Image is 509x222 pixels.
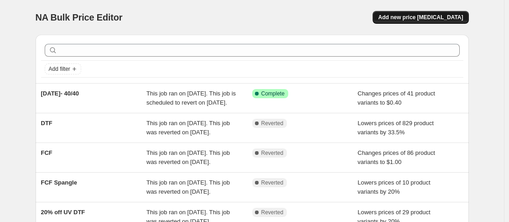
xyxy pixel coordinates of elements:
[358,179,431,195] span: Lowers prices of 10 product variants by 20%
[358,149,435,165] span: Changes prices of 86 product variants to $1.00
[41,179,77,186] span: FCF Spangle
[146,179,230,195] span: This job ran on [DATE]. This job was reverted on [DATE].
[261,90,285,97] span: Complete
[358,90,435,106] span: Changes prices of 41 product variants to $0.40
[261,179,284,186] span: Reverted
[373,11,468,24] button: Add new price [MEDICAL_DATA]
[261,209,284,216] span: Reverted
[41,149,52,156] span: FCF
[41,90,79,97] span: [DATE]- 40/40
[261,149,284,157] span: Reverted
[45,63,81,74] button: Add filter
[146,120,230,136] span: This job ran on [DATE]. This job was reverted on [DATE].
[41,209,85,216] span: 20% off UV DTF
[358,120,434,136] span: Lowers prices of 829 product variants by 33.5%
[41,120,52,127] span: DTF
[378,14,463,21] span: Add new price [MEDICAL_DATA]
[261,120,284,127] span: Reverted
[49,65,70,73] span: Add filter
[36,12,123,22] span: NA Bulk Price Editor
[146,149,230,165] span: This job ran on [DATE]. This job was reverted on [DATE].
[146,90,236,106] span: This job ran on [DATE]. This job is scheduled to revert on [DATE].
